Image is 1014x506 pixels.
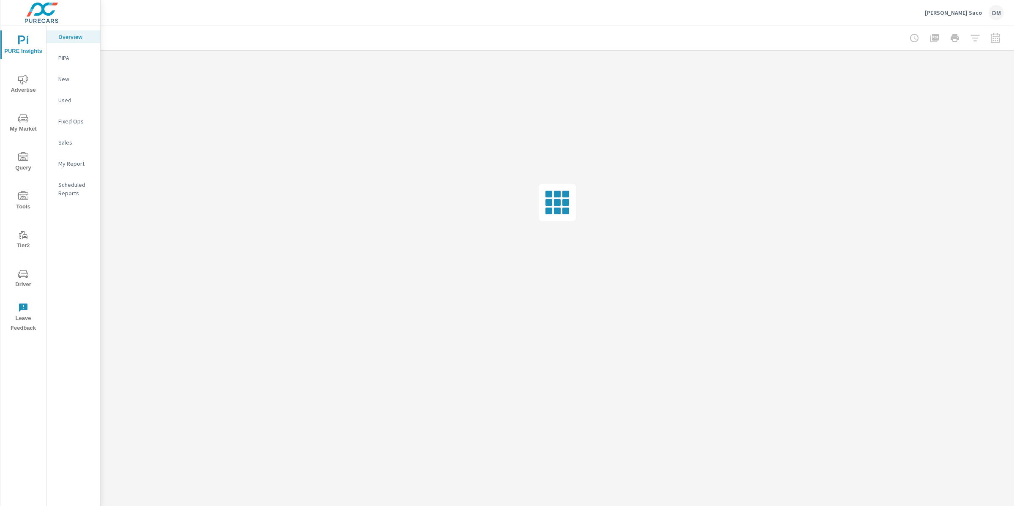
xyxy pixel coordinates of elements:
[46,136,100,149] div: Sales
[58,75,93,83] p: New
[989,5,1004,20] div: DM
[3,74,44,95] span: Advertise
[58,33,93,41] p: Overview
[58,117,93,126] p: Fixed Ops
[0,25,46,336] div: nav menu
[58,54,93,62] p: PIPA
[46,178,100,200] div: Scheduled Reports
[3,152,44,173] span: Query
[58,138,93,147] p: Sales
[46,94,100,107] div: Used
[3,303,44,333] span: Leave Feedback
[46,52,100,64] div: PIPA
[46,73,100,85] div: New
[3,269,44,290] span: Driver
[3,230,44,251] span: Tier2
[58,96,93,104] p: Used
[3,36,44,56] span: PURE Insights
[46,30,100,43] div: Overview
[3,191,44,212] span: Tools
[3,113,44,134] span: My Market
[925,9,982,16] p: [PERSON_NAME] Saco
[46,157,100,170] div: My Report
[58,181,93,197] p: Scheduled Reports
[46,115,100,128] div: Fixed Ops
[58,159,93,168] p: My Report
